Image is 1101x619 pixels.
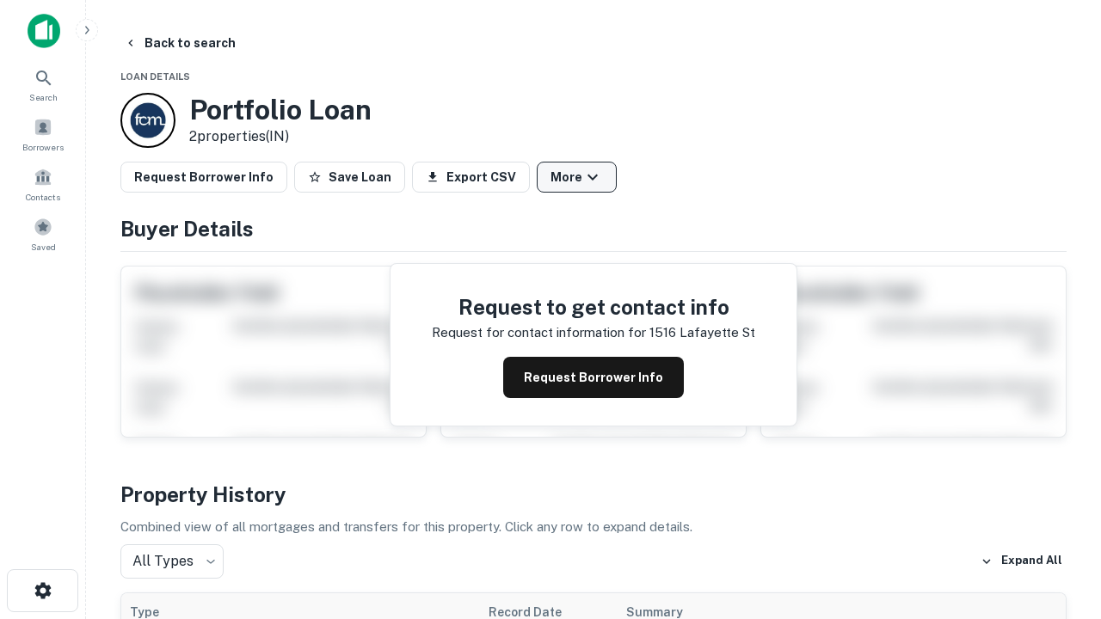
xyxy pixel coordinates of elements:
h4: Buyer Details [120,213,1067,244]
span: Borrowers [22,140,64,154]
p: Combined view of all mortgages and transfers for this property. Click any row to expand details. [120,517,1067,537]
h3: Portfolio Loan [189,94,372,126]
p: 1516 lafayette st [649,322,755,343]
button: Expand All [976,549,1067,574]
span: Search [29,90,58,104]
span: Saved [31,240,56,254]
a: Search [5,61,81,107]
a: Borrowers [5,111,81,157]
span: Contacts [26,190,60,204]
button: More [537,162,617,193]
p: 2 properties (IN) [189,126,372,147]
a: Saved [5,211,81,257]
span: Loan Details [120,71,190,82]
p: Request for contact information for [432,322,646,343]
iframe: Chat Widget [1015,426,1101,509]
a: Contacts [5,161,81,207]
h4: Property History [120,479,1067,510]
button: Save Loan [294,162,405,193]
button: Request Borrower Info [503,357,684,398]
div: All Types [120,544,224,579]
button: Request Borrower Info [120,162,287,193]
button: Back to search [117,28,243,58]
h4: Request to get contact info [432,291,755,322]
img: capitalize-icon.png [28,14,60,48]
button: Export CSV [412,162,530,193]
